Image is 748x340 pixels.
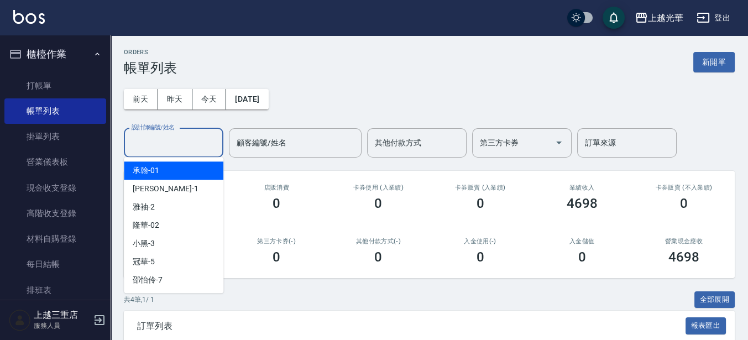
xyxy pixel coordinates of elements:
[341,184,416,191] h2: 卡券使用 (入業績)
[550,134,568,151] button: Open
[668,249,699,265] h3: 4698
[4,124,106,149] a: 掛單列表
[192,89,227,109] button: 今天
[545,184,620,191] h2: 業績收入
[124,49,177,56] h2: ORDERS
[133,201,155,213] span: 雅袖 -2
[4,175,106,201] a: 現金收支登錄
[4,149,106,175] a: 營業儀表板
[132,123,175,132] label: 設計師編號/姓名
[133,292,155,304] span: 玉米 -8
[133,238,155,249] span: 小黑 -3
[567,196,598,211] h3: 4698
[133,183,198,195] span: [PERSON_NAME] -1
[4,98,106,124] a: 帳單列表
[273,249,280,265] h3: 0
[4,226,106,252] a: 材料自購登錄
[442,184,517,191] h2: 卡券販賣 (入業績)
[34,310,90,321] h5: 上越三重店
[133,219,159,231] span: 隆華 -02
[442,238,517,245] h2: 入金使用(-)
[226,89,268,109] button: [DATE]
[9,309,31,331] img: Person
[374,249,382,265] h3: 0
[4,73,106,98] a: 打帳單
[545,238,620,245] h2: 入金儲值
[680,196,688,211] h3: 0
[374,196,382,211] h3: 0
[648,11,683,25] div: 上越光華
[133,165,159,176] span: 承翰 -01
[4,201,106,226] a: 高階收支登錄
[273,196,280,211] h3: 0
[477,196,484,211] h3: 0
[4,278,106,303] a: 排班表
[477,249,484,265] h3: 0
[693,52,735,72] button: 新開單
[34,321,90,331] p: 服務人員
[603,7,625,29] button: save
[686,317,726,334] button: 報表匯出
[4,252,106,277] a: 每日結帳
[158,89,192,109] button: 昨天
[124,60,177,76] h3: 帳單列表
[694,291,735,308] button: 全部展開
[646,184,721,191] h2: 卡券販賣 (不入業績)
[578,249,586,265] h3: 0
[646,238,721,245] h2: 營業現金應收
[341,238,416,245] h2: 其他付款方式(-)
[4,40,106,69] button: 櫃檯作業
[686,320,726,331] a: 報表匯出
[133,256,155,268] span: 冠華 -5
[13,10,45,24] img: Logo
[692,8,735,28] button: 登出
[239,238,314,245] h2: 第三方卡券(-)
[133,274,163,286] span: 邵怡伶 -7
[630,7,688,29] button: 上越光華
[124,89,158,109] button: 前天
[137,321,686,332] span: 訂單列表
[693,56,735,67] a: 新開單
[239,184,314,191] h2: 店販消費
[124,295,154,305] p: 共 4 筆, 1 / 1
